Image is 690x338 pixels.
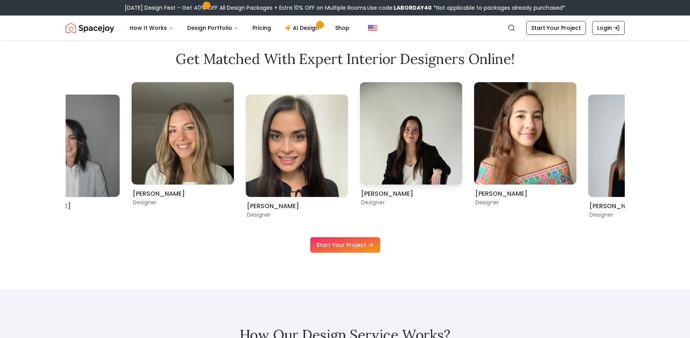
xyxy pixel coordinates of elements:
[474,82,576,185] img: Maria Castillero
[133,198,232,206] p: Designer
[17,95,120,197] img: Kaitlyn Zill
[66,82,625,219] div: Carousel
[247,202,346,211] h6: [PERSON_NAME]
[246,20,277,36] a: Pricing
[367,4,432,12] span: Use code:
[125,4,565,12] div: [DATE] Design Fest – Get 40% OFF All Design Packages + Extra 10% OFF on Multiple Rooms.
[66,20,114,36] a: Spacejoy
[66,20,114,36] img: Spacejoy Logo
[360,82,462,185] img: Grazia Decanini
[247,211,346,219] p: Designer
[361,189,461,198] h6: [PERSON_NAME]
[475,189,575,198] h6: [PERSON_NAME]
[589,211,689,219] p: Designer
[360,82,462,194] div: 9 / 9
[432,4,565,12] span: *Not applicable to packages already purchased*
[475,198,575,206] p: Designer
[131,82,234,194] div: 7 / 9
[329,20,356,36] a: Shop
[123,20,356,36] nav: Main
[592,21,625,35] a: Login
[17,82,120,219] div: 6 / 9
[131,82,234,185] img: Sarah Nelson
[66,16,625,40] nav: Global
[310,237,380,253] a: Start Your Project
[19,211,118,219] p: Designer
[526,21,586,35] a: Start Your Project
[245,82,348,219] div: 8 / 9
[133,189,232,198] h6: [PERSON_NAME]
[474,82,576,194] div: 1 / 9
[181,20,245,36] button: Design Portfolio
[66,51,625,67] h2: Get Matched with Expert Interior Designers Online!
[394,4,432,12] b: LABORDAY40
[19,202,118,211] h6: [PERSON_NAME]
[123,20,179,36] button: How It Works
[368,23,377,33] img: United States
[361,198,461,206] p: Designer
[589,202,689,211] h6: [PERSON_NAME]
[279,20,327,36] a: AI Design
[245,95,348,197] img: Ellysia Applewhite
